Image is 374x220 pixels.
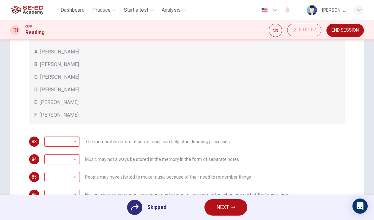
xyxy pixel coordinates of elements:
span: C [34,73,38,81]
a: SE-ED Academy logo [10,4,58,16]
span: 86 [32,192,37,197]
span: [PERSON_NAME] [40,73,79,81]
span: Analysis [162,6,181,14]
div: Mute [269,24,282,37]
button: 00:01:07 [287,24,321,36]
img: SE-ED Academy logo [10,4,43,16]
span: Skipped [147,204,166,211]
span: Start a test [124,6,148,14]
button: Start a test [121,4,157,16]
div: Open Intercom Messenger [352,199,368,214]
span: D [34,86,38,94]
span: People may have started to make music because of their need to remember things [85,175,251,179]
div: Hide [287,24,321,37]
span: [PERSON_NAME] [40,86,79,94]
span: E [34,99,37,106]
span: [PERSON_NAME] [40,99,79,106]
span: [PERSON_NAME] [40,111,79,119]
span: 00:01:07 [299,27,316,33]
span: 85 [32,175,37,179]
span: F [34,111,37,119]
button: Practice [90,4,119,16]
button: Dashboard [58,4,87,16]
span: Music may not always be stored in the memory in the form of separate notes [85,157,239,162]
button: Analysis [159,4,189,16]
span: 83 [32,139,37,144]
h1: Reading [25,29,45,36]
span: CEFR [25,24,32,29]
img: Profile picture [307,5,317,15]
button: END SESSION [326,24,364,37]
div: [PERSON_NAME] [322,6,346,14]
span: Dashboard [61,6,85,14]
span: END SESSION [332,28,359,33]
span: NEXT [216,203,229,212]
span: B [34,61,37,68]
span: A [34,48,38,56]
button: NEXT [204,199,247,216]
span: [PERSON_NAME] [40,61,79,68]
span: 84 [32,157,37,162]
span: [PERSON_NAME] [40,48,79,56]
span: Having a song going round your head may happen to you more often when one part of the brain is tired [85,192,290,197]
span: The memorable nature of some tunes can help other learning processes [85,139,230,144]
img: en [261,8,268,13]
span: Practice [92,6,111,14]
